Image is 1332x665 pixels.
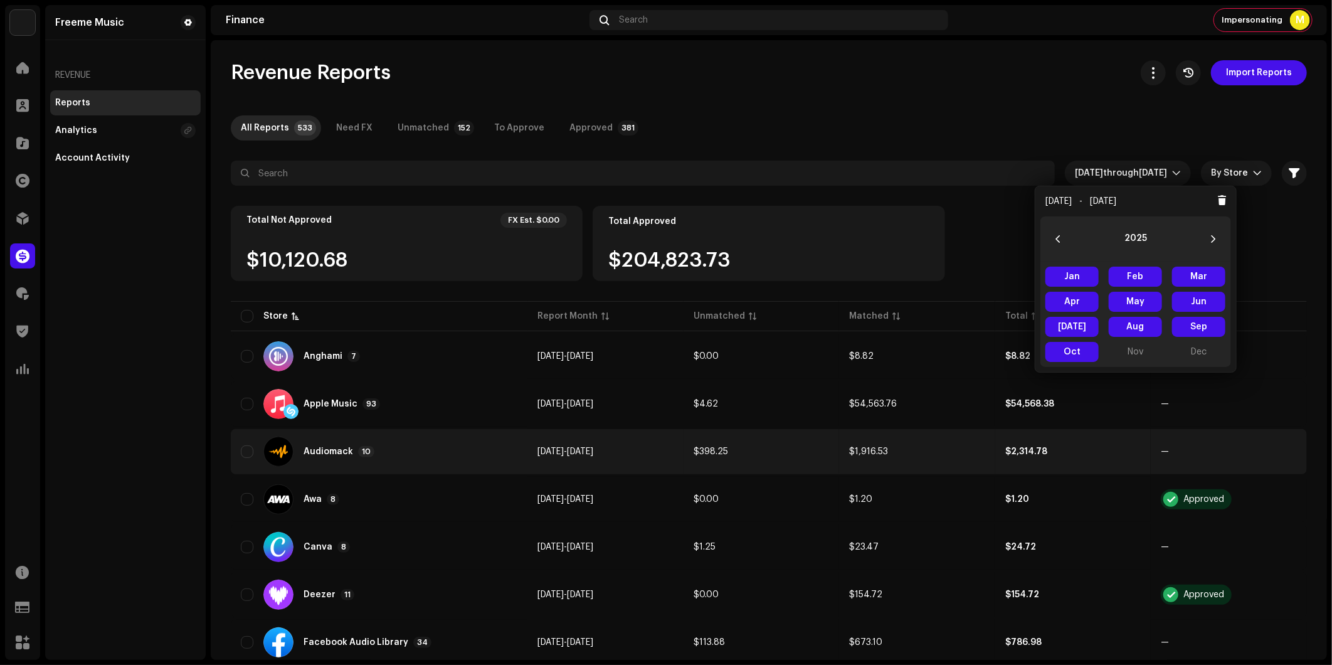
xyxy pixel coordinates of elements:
[1005,638,1042,647] span: $786.98
[304,352,342,361] div: Anghami
[304,447,353,456] div: Audiomack
[567,638,593,647] span: [DATE]
[1005,352,1030,361] span: $8.82
[1211,60,1307,85] button: Import Reports
[1103,169,1139,178] span: through
[537,543,593,551] span: -
[1005,447,1047,456] span: $2,314.78
[537,590,593,599] span: -
[567,543,593,551] span: [DATE]
[327,494,339,505] p-badge: 8
[50,60,201,90] re-a-nav-header: Revenue
[1045,197,1072,206] span: [DATE]
[263,310,288,322] div: Store
[1183,590,1224,599] div: Approved
[1139,169,1167,178] span: [DATE]
[608,216,676,226] div: Total Approved
[849,590,882,599] span: $154.72
[1090,197,1116,206] span: [DATE]
[1045,292,1099,312] span: Apr
[304,400,357,408] div: Apple Music
[1109,292,1162,312] span: May
[494,115,544,141] div: To Approve
[1005,590,1039,599] span: $154.72
[1045,226,1070,252] button: Previous Year
[849,400,897,408] span: $54,563.76
[1201,226,1226,252] button: Next Year
[241,115,289,141] div: All Reports
[1075,169,1103,178] span: [DATE]
[1183,495,1224,504] div: Approved
[358,446,374,457] p-badge: 10
[1109,317,1162,337] span: Aug
[337,541,350,553] p-badge: 8
[849,495,872,504] span: $1.20
[694,590,719,599] span: $0.00
[567,352,593,361] span: [DATE]
[294,120,316,136] p-badge: 533
[1172,161,1181,186] div: dropdown trigger
[55,125,97,136] div: Analytics
[537,310,598,322] div: Report Month
[413,637,431,648] p-badge: 34
[454,120,474,136] p-badge: 152
[619,15,648,25] span: Search
[1253,161,1262,186] div: dropdown trigger
[567,447,593,456] span: [DATE]
[1079,197,1082,206] span: -
[50,118,201,143] re-m-nav-item: Analytics
[55,18,124,28] div: Freeme Music
[694,352,719,361] span: $0.00
[849,447,888,456] span: $1,916.53
[537,352,593,361] span: -
[537,447,593,456] span: -
[304,590,336,599] div: Deezer
[1109,267,1162,287] span: Feb
[304,638,408,647] div: Facebook Audio Library
[567,400,593,408] span: [DATE]
[1161,400,1297,408] re-a-table-badge: —
[50,146,201,171] re-m-nav-item: Account Activity
[1040,216,1231,367] div: Choose Date
[1161,543,1297,551] re-a-table-badge: —
[1005,310,1028,322] div: Total
[569,115,613,141] div: Approved
[537,447,564,456] span: [DATE]
[336,115,373,141] div: Need FX
[226,15,584,25] div: Finance
[1222,15,1282,25] span: Impersonating
[537,638,593,647] span: -
[10,10,35,35] img: 7951d5c0-dc3c-4d78-8e51-1b6de87acfd8
[567,495,593,504] span: [DATE]
[694,543,716,551] span: $1.25
[1005,543,1036,551] span: $24.72
[849,310,889,322] div: Matched
[1045,342,1099,362] span: Oct
[537,543,564,551] span: [DATE]
[537,400,564,408] span: [DATE]
[849,352,874,361] span: $8.82
[537,400,593,408] span: -
[694,447,728,456] span: $398.25
[246,215,332,225] div: Total Not Approved
[304,495,322,504] div: Awa
[1172,267,1225,287] span: Mar
[1045,267,1099,287] span: Jan
[304,543,332,551] div: Canva
[694,310,745,322] div: Unmatched
[694,495,719,504] span: $0.00
[537,590,564,599] span: [DATE]
[1226,60,1292,85] span: Import Reports
[567,590,593,599] span: [DATE]
[231,60,391,85] span: Revenue Reports
[537,495,593,504] span: -
[1161,447,1297,456] re-a-table-badge: —
[1005,400,1054,408] span: $54,568.38
[50,90,201,115] re-m-nav-item: Reports
[849,638,882,647] span: $673.10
